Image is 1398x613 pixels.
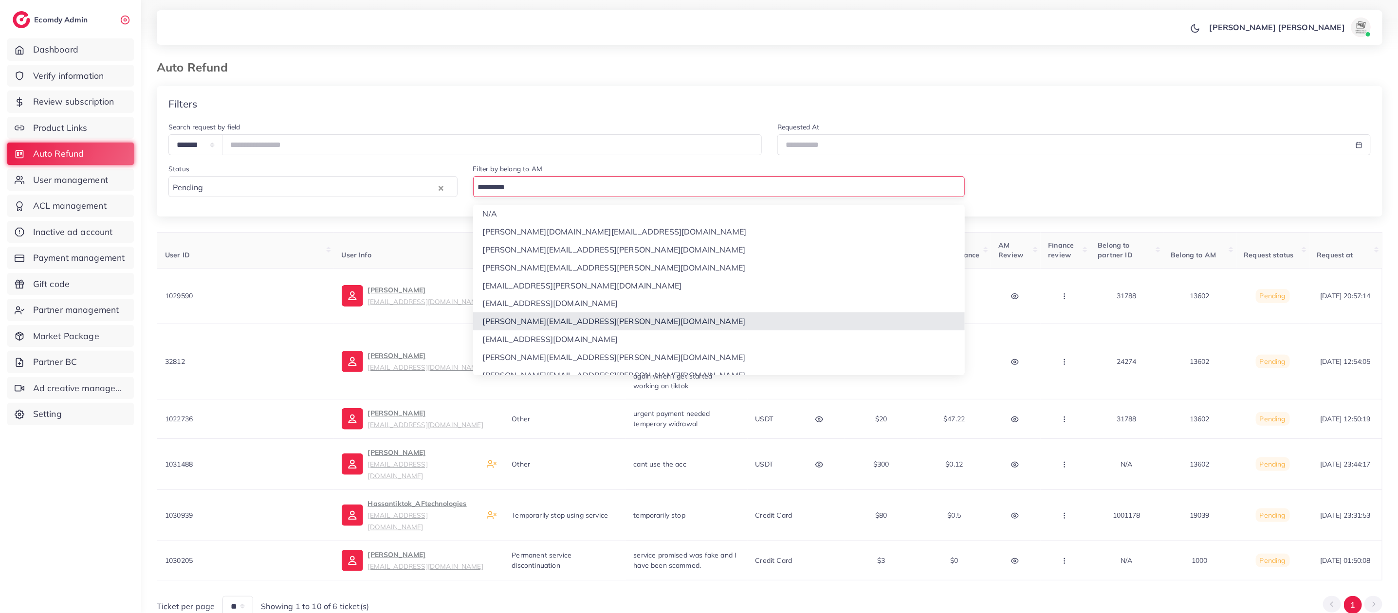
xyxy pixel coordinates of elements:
[34,15,90,24] h2: Ecomdy Admin
[7,299,134,321] a: Partner management
[168,176,458,197] div: Search for option
[473,223,965,241] li: [PERSON_NAME][DOMAIN_NAME][EMAIL_ADDRESS][DOMAIN_NAME]
[7,38,134,61] a: Dashboard
[342,498,479,533] a: Hassantiktok_AFtechnologies[EMAIL_ADDRESS][DOMAIN_NAME]
[7,403,134,425] a: Setting
[512,511,608,520] span: Temporarily stop using service
[473,277,965,295] li: [EMAIL_ADDRESS][PERSON_NAME][DOMAIN_NAME]
[33,174,108,186] span: User management
[473,366,965,384] li: [PERSON_NAME][EMAIL_ADDRESS][PERSON_NAME][DOMAIN_NAME]
[33,199,107,212] span: ACL management
[473,241,965,259] li: [PERSON_NAME][EMAIL_ADDRESS][PERSON_NAME][DOMAIN_NAME]
[512,415,531,423] span: Other
[473,330,965,348] li: [EMAIL_ADDRESS][DOMAIN_NAME]
[368,420,483,429] small: [EMAIL_ADDRESS][DOMAIN_NAME]
[512,460,531,469] span: Other
[33,226,113,238] span: Inactive ad account
[7,221,134,243] a: Inactive ad account
[33,43,78,56] span: Dashboard
[165,357,185,366] span: 32812
[7,90,134,113] a: Review subscription
[33,252,125,264] span: Payment management
[473,259,965,277] li: [PERSON_NAME][EMAIL_ADDRESS][PERSON_NAME][DOMAIN_NAME]
[165,291,193,300] span: 1029590
[368,460,428,480] small: [EMAIL_ADDRESS][DOMAIN_NAME]
[1351,18,1371,37] img: avatar
[33,382,127,395] span: Ad creative management
[7,117,134,139] a: Product Links
[206,180,436,195] input: Search for option
[342,453,363,475] img: ic-user-info.36bf1079.svg
[33,95,114,108] span: Review subscription
[368,350,483,373] p: [PERSON_NAME]
[368,549,483,572] p: [PERSON_NAME]
[342,505,363,526] img: ic-user-info.36bf1079.svg
[475,180,959,195] input: Search for option
[368,562,483,570] small: [EMAIL_ADDRESS][DOMAIN_NAME]
[342,285,363,306] img: ic-user-info.36bf1079.svg
[33,330,99,343] span: Market Package
[7,273,134,295] a: Gift code
[368,297,483,306] small: [EMAIL_ADDRESS][DOMAIN_NAME]
[473,348,965,366] li: [PERSON_NAME][EMAIL_ADDRESS][PERSON_NAME][DOMAIN_NAME]
[368,511,428,531] small: [EMAIL_ADDRESS][DOMAIN_NAME]
[342,251,371,259] span: User Info
[342,447,479,482] a: [PERSON_NAME][EMAIL_ADDRESS][DOMAIN_NAME]
[7,195,134,217] a: ACL management
[342,549,483,572] a: [PERSON_NAME][EMAIL_ADDRESS][DOMAIN_NAME]
[368,447,479,482] p: [PERSON_NAME]
[512,551,572,569] span: Permanent service discontinuation
[7,377,134,399] a: Ad creative management
[368,363,483,371] small: [EMAIL_ADDRESS][DOMAIN_NAME]
[473,176,965,197] div: Search for option
[33,356,77,368] span: Partner BC
[7,65,134,87] a: Verify information
[33,304,119,316] span: Partner management
[33,70,104,82] span: Verify information
[342,407,483,431] a: [PERSON_NAME][EMAIL_ADDRESS][DOMAIN_NAME]
[1204,18,1375,37] a: [PERSON_NAME] [PERSON_NAME]avatar
[7,325,134,347] a: Market Package
[473,205,965,223] li: N/A
[342,284,483,307] a: [PERSON_NAME][EMAIL_ADDRESS][DOMAIN_NAME]
[33,122,88,134] span: Product Links
[7,169,134,191] a: User management
[7,351,134,373] a: Partner BC
[7,247,134,269] a: Payment management
[13,11,30,28] img: logo
[165,556,193,565] span: 1030205
[7,143,134,165] a: Auto Refund
[473,312,965,330] li: [PERSON_NAME][EMAIL_ADDRESS][PERSON_NAME][DOMAIN_NAME]
[342,350,483,373] a: [PERSON_NAME][EMAIL_ADDRESS][DOMAIN_NAME]
[368,498,479,533] p: Hassantiktok_AFtechnologies
[33,408,62,420] span: Setting
[1210,21,1345,33] p: [PERSON_NAME] [PERSON_NAME]
[342,550,363,571] img: ic-user-info.36bf1079.svg
[165,460,193,469] span: 1031488
[13,11,90,28] a: logoEcomdy Admin
[342,351,363,372] img: ic-user-info.36bf1079.svg
[165,251,190,259] span: User ID
[33,147,84,160] span: Auto Refund
[165,415,193,423] span: 1022736
[342,408,363,430] img: ic-user-info.36bf1079.svg
[368,284,483,307] p: [PERSON_NAME]
[368,407,483,431] p: [PERSON_NAME]
[473,294,965,312] li: [EMAIL_ADDRESS][DOMAIN_NAME]
[165,511,193,520] span: 1030939
[33,278,70,290] span: Gift code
